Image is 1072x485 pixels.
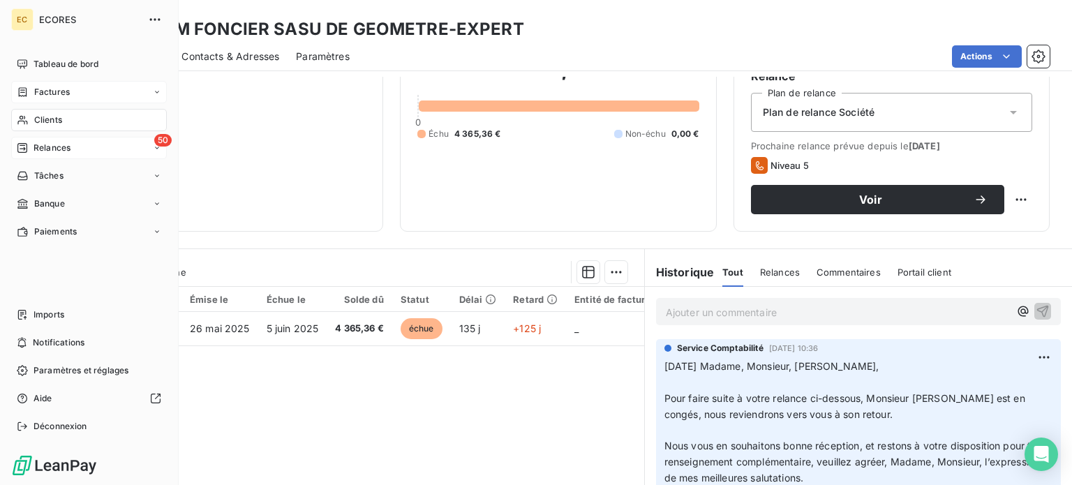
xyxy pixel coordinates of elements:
[898,267,951,278] span: Portail client
[664,392,1028,420] span: Pour faire suite à votre relance ci-dessous, Monsieur [PERSON_NAME] est en congés, nous reviendro...
[33,420,87,433] span: Déconnexion
[154,134,172,147] span: 50
[34,114,62,126] span: Clients
[664,440,1049,484] span: Nous vous en souhaitons bonne réception, et restons à votre disposition pour tout renseignement c...
[33,58,98,70] span: Tableau de bord
[513,294,558,305] div: Retard
[335,294,384,305] div: Solde dû
[190,294,250,305] div: Émise le
[33,142,70,154] span: Relances
[190,322,250,334] span: 26 mai 2025
[671,128,699,140] span: 0,00 €
[760,267,800,278] span: Relances
[267,322,319,334] span: 5 juin 2025
[34,197,65,210] span: Banque
[1025,438,1058,471] div: Open Intercom Messenger
[677,342,764,355] span: Service Comptabilité
[33,364,128,377] span: Paramètres et réglages
[415,117,421,128] span: 0
[181,50,279,64] span: Contacts & Adresses
[33,336,84,349] span: Notifications
[952,45,1022,68] button: Actions
[454,128,501,140] span: 4 365,36 €
[459,294,497,305] div: Délai
[33,308,64,321] span: Imports
[11,454,98,477] img: Logo LeanPay
[722,267,743,278] span: Tout
[267,294,319,305] div: Échue le
[645,264,715,281] h6: Historique
[296,50,350,64] span: Paramètres
[769,344,819,352] span: [DATE] 10:36
[574,294,669,305] div: Entité de facturation
[574,322,579,334] span: _
[817,267,881,278] span: Commentaires
[751,140,1032,151] span: Prochaine relance prévue depuis le
[34,86,70,98] span: Factures
[513,322,541,334] span: +125 j
[625,128,666,140] span: Non-échu
[763,105,874,119] span: Plan de relance Société
[39,14,140,25] span: ECORES
[664,360,879,372] span: [DATE] Madame, Monsieur, [PERSON_NAME],
[335,322,384,336] span: 4 365,36 €
[33,392,52,405] span: Aide
[11,387,167,410] a: Aide
[751,185,1004,214] button: Voir
[123,17,524,42] h3: ATRIUM FONCIER SASU DE GEOMETRE-EXPERT
[401,294,442,305] div: Statut
[34,225,77,238] span: Paiements
[401,318,442,339] span: échue
[34,170,64,182] span: Tâches
[11,8,33,31] div: EC
[768,194,974,205] span: Voir
[770,160,809,171] span: Niveau 5
[909,140,940,151] span: [DATE]
[429,128,449,140] span: Échu
[459,322,481,334] span: 135 j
